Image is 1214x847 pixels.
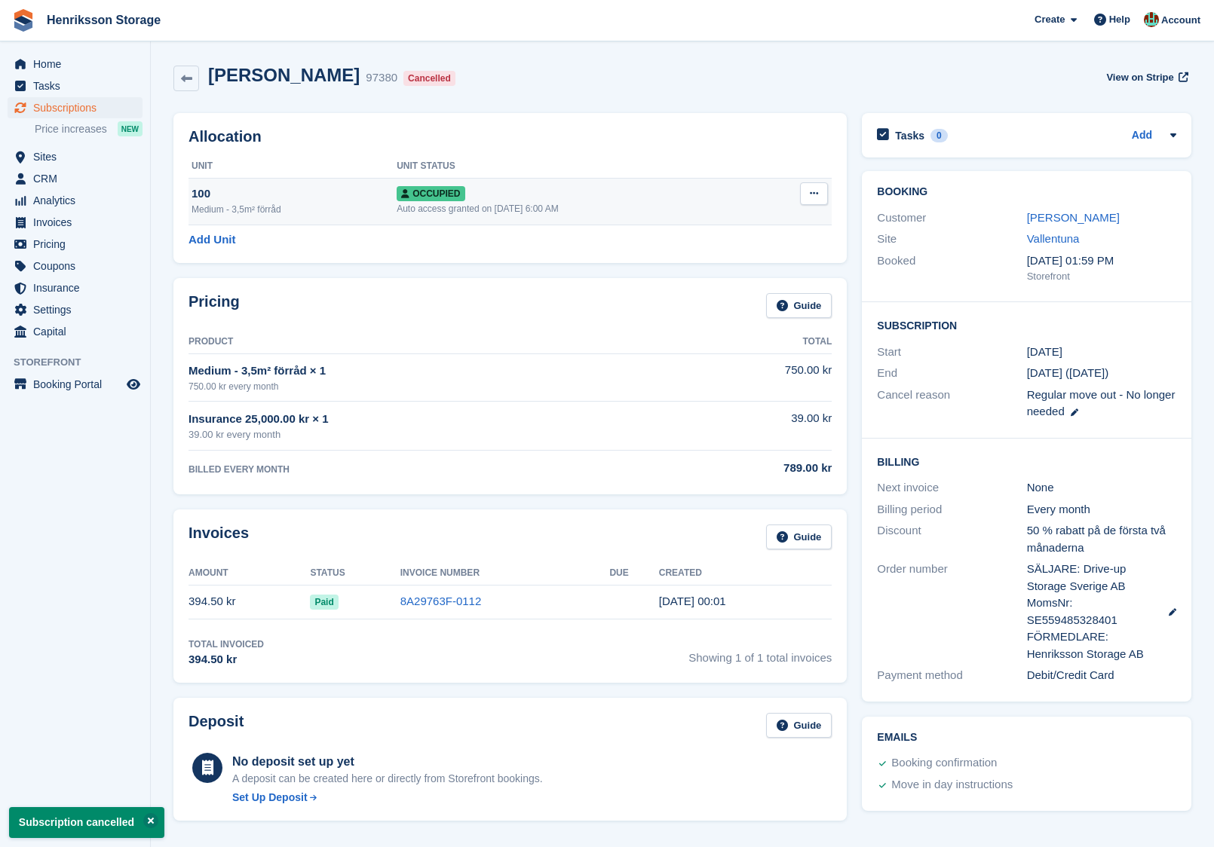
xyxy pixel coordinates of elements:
a: 8A29763F-0112 [400,595,482,607]
div: End [877,365,1026,382]
a: Set Up Deposit [232,790,543,806]
a: menu [8,146,143,167]
h2: Tasks [895,129,924,142]
a: Add Unit [189,231,235,249]
a: menu [8,374,143,395]
div: Set Up Deposit [232,790,308,806]
th: Unit [189,154,397,179]
div: Billing period [877,501,1026,518]
a: [PERSON_NAME] [1027,211,1120,224]
div: 100 [192,185,397,203]
th: Amount [189,561,310,586]
span: Invoices [33,212,124,233]
div: Insurance 25,000.00 kr × 1 [189,411,667,428]
th: Unit Status [397,154,761,179]
span: SÄLJARE: Drive-up Storage Sverige AB MomsNr: SE559485328401 FÖRMEDLARE: Henriksson Storage AB [1027,561,1154,662]
span: Regular move out - No longer needed [1027,388,1176,418]
th: Invoice Number [400,561,610,586]
div: NEW [118,121,143,136]
a: Price increases NEW [35,121,143,137]
div: 789.00 kr [667,460,832,477]
span: Account [1161,13,1200,28]
div: Next invoice [877,479,1026,497]
div: Total Invoiced [189,638,264,651]
div: 750.00 kr every month [189,380,667,393]
span: Pricing [33,234,124,255]
div: 50 % rabatt på de första två månaderna [1027,522,1176,556]
a: menu [8,255,143,277]
span: Home [33,54,124,75]
a: menu [8,168,143,189]
img: stora-icon-8386f47178a22dfd0bd8f6a31ec36ba5ce8667c1dd55bd0f319d3a0aa187defe.svg [12,9,35,32]
th: Created [659,561,832,586]
h2: [PERSON_NAME] [208,65,360,85]
div: Cancelled [403,71,455,86]
td: 750.00 kr [667,353,832,401]
p: A deposit can be created here or directly from Storefront bookings. [232,771,543,787]
div: 394.50 kr [189,651,264,668]
span: Booking Portal [33,374,124,395]
span: Tasks [33,75,124,96]
td: 39.00 kr [667,402,832,451]
div: Every month [1027,501,1176,518]
h2: Subscription [877,317,1176,332]
a: menu [8,54,143,75]
span: Help [1109,12,1130,27]
a: menu [8,190,143,211]
div: Cancel reason [877,387,1026,420]
a: Guide [766,713,832,738]
th: Product [189,330,667,354]
a: Preview store [124,375,143,393]
span: Create [1035,12,1065,27]
span: Analytics [33,190,124,211]
time: 2025-07-31 22:00:00 UTC [1027,344,1062,361]
div: Site [877,231,1026,248]
span: Settings [33,299,124,320]
span: View on Stripe [1106,70,1173,85]
td: 394.50 kr [189,585,310,619]
span: Price increases [35,122,107,136]
th: Due [609,561,658,586]
a: menu [8,321,143,342]
a: Guide [766,293,832,318]
h2: Billing [877,454,1176,469]
th: Total [667,330,832,354]
a: Vallentuna [1027,232,1080,245]
h2: Booking [877,186,1176,198]
span: Capital [33,321,124,342]
div: 97380 [366,69,397,87]
div: [DATE] 01:59 PM [1027,252,1176,270]
a: menu [8,97,143,118]
a: Guide [766,524,832,549]
div: Medium - 3,5m² förråd × 1 [189,362,667,380]
time: 2025-07-31 22:01:58 UTC [659,595,726,607]
a: menu [8,299,143,320]
h2: Allocation [189,128,832,145]
h2: Invoices [189,524,249,549]
a: Henriksson Storage [41,8,167,32]
div: Payment method [877,667,1026,684]
div: Booking confirmation [891,754,997,772]
div: None [1027,479,1176,497]
span: Sites [33,146,124,167]
span: Paid [310,595,338,610]
div: Debit/Credit Card [1027,667,1176,684]
span: Insurance [33,277,124,298]
span: Subscriptions [33,97,124,118]
h2: Deposit [189,713,244,738]
a: Add [1132,127,1152,145]
span: Showing 1 of 1 total invoices [688,638,832,668]
div: Discount [877,522,1026,556]
th: Status [310,561,400,586]
span: Storefront [14,355,150,370]
a: menu [8,212,143,233]
a: View on Stripe [1100,65,1191,90]
span: [DATE] ([DATE]) [1027,366,1109,379]
div: Medium - 3,5m² förråd [192,203,397,216]
a: menu [8,277,143,298]
span: CRM [33,168,124,189]
a: menu [8,75,143,96]
h2: Emails [877,732,1176,744]
div: Move in day instructions [891,776,1013,794]
h2: Pricing [189,293,240,318]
